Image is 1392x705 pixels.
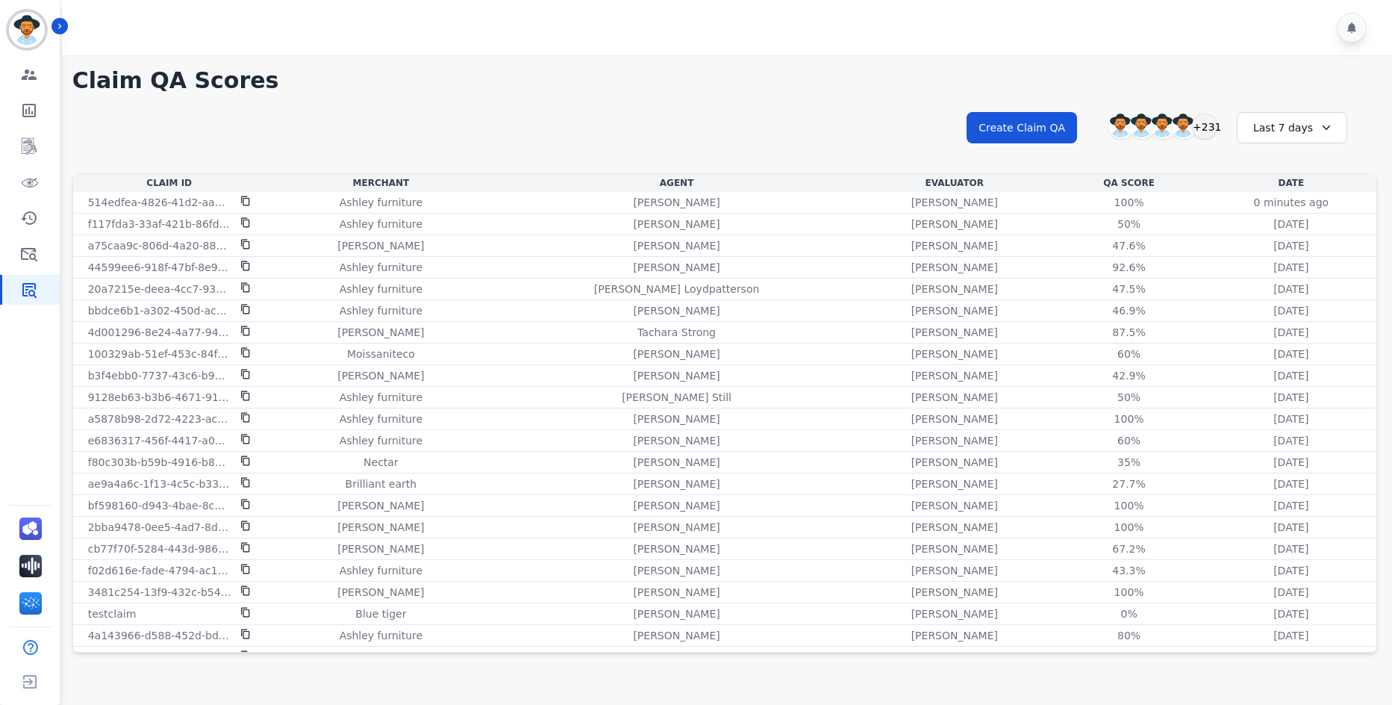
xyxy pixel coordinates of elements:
div: 27.7% [1096,476,1163,491]
p: [PERSON_NAME] [911,217,998,232]
p: [PERSON_NAME] [911,585,998,600]
p: 100329ab-51ef-453c-84f0-9dfacf1b16ac [88,347,231,361]
p: Nectar [363,455,399,470]
p: 9c3d68eb-9c61-4448-9d73-361ae32d6f03 [88,650,231,665]
div: Evaluator [860,177,1049,189]
div: 35% [1096,455,1163,470]
p: 514edfea-4826-41d2-aaa1-49b65e771fde [88,195,231,210]
div: 50% [1096,217,1163,232]
p: [PERSON_NAME] [911,628,998,643]
p: Ashley furniture [340,390,422,405]
h1: Claim QA Scores [72,67,1377,94]
p: [PERSON_NAME] [633,347,720,361]
p: [PERSON_NAME] [633,606,720,621]
div: 42.9% [1096,368,1163,383]
p: [PERSON_NAME] Loydpatterson [594,282,760,296]
p: [PERSON_NAME] [911,325,998,340]
p: [PERSON_NAME] [633,217,720,232]
p: ae9a4a6c-1f13-4c5c-b33a-e930c4536708 [88,476,231,491]
p: [DATE] [1273,347,1308,361]
div: 100% [1096,411,1163,426]
p: [PERSON_NAME] [911,195,998,210]
p: [PERSON_NAME] [911,455,998,470]
p: [PERSON_NAME] [633,303,720,318]
p: [DATE] [1273,325,1308,340]
p: [DATE] [1273,455,1308,470]
p: [DATE] [1273,606,1308,621]
p: 20a7215e-deea-4cc7-9302-bea5d06777e3 [88,282,231,296]
div: 60% [1096,433,1163,448]
p: Ashley furniture [340,217,422,232]
p: e6836317-456f-4417-a0ab-0ed88399321d [88,433,231,448]
p: [PERSON_NAME] [911,238,998,253]
p: f117fda3-33af-421b-86fd-7f5a97e92c24 [88,217,231,232]
p: [PERSON_NAME] [633,238,720,253]
p: [PERSON_NAME] [633,650,720,665]
p: Tachara Strong [637,325,716,340]
p: [PERSON_NAME] [633,195,720,210]
p: Ashley furniture [340,282,422,296]
div: +231 [1192,114,1217,139]
div: 80% [1096,628,1163,643]
p: Moissaniteco [347,347,415,361]
p: [DATE] [1273,217,1308,232]
div: Agent [499,177,854,189]
p: [PERSON_NAME] [337,325,424,340]
p: [DATE] [1273,650,1308,665]
p: 4d001296-8e24-4a77-9463-3c11b03e9a70 [88,325,231,340]
p: a5878b98-2d72-4223-ac0b-2c34ee22138a [88,411,231,426]
p: [PERSON_NAME] [911,563,998,578]
p: [PERSON_NAME] [337,585,424,600]
p: [PERSON_NAME] [633,260,720,275]
p: [PERSON_NAME] [911,520,998,535]
p: Ashley furniture [340,433,422,448]
p: [DATE] [1273,563,1308,578]
p: [PERSON_NAME] [633,541,720,556]
div: 100% [1096,520,1163,535]
p: [PERSON_NAME] [911,650,998,665]
p: [DATE] [1273,628,1308,643]
div: 43.3% [1096,563,1163,578]
p: [DATE] [1273,520,1308,535]
p: [DATE] [1273,282,1308,296]
p: [PERSON_NAME] [633,433,720,448]
p: Ashley furniture [340,260,422,275]
p: [PERSON_NAME] [911,390,998,405]
p: [DATE] [1273,368,1308,383]
p: [PERSON_NAME] [633,628,720,643]
div: 100% [1096,498,1163,513]
div: Merchant [269,177,493,189]
div: Last 7 days [1237,112,1347,143]
p: Brilliant earth [346,476,417,491]
p: cb77f70f-5284-443d-9863-9e6fa2afefd3 [88,541,231,556]
div: 46.9% [1096,303,1163,318]
div: Date [1209,177,1373,189]
div: QA Score [1055,177,1203,189]
div: Claim Id [76,177,263,189]
p: 2bba9478-0ee5-4ad7-8dff-bcc3519e58cd [88,520,231,535]
button: Create Claim QA [967,112,1077,143]
p: [DATE] [1273,541,1308,556]
div: 67.2% [1096,541,1163,556]
p: [DATE] [1273,585,1308,600]
p: a75caa9c-806d-4a20-88bb-3b53ae5aed13 [88,238,231,253]
div: 87.5% [1096,325,1163,340]
p: f80c303b-b59b-4916-b8b4-141f4721d18b [88,455,231,470]
p: [PERSON_NAME] [633,476,720,491]
p: Ashley furniture [340,628,422,643]
p: [DATE] [1273,498,1308,513]
p: [DATE] [1273,390,1308,405]
div: 100% [1096,195,1163,210]
p: [PERSON_NAME] [911,433,998,448]
p: [PERSON_NAME] [911,411,998,426]
p: 4a143966-d588-452d-bdb3-07e52c917cec [88,628,231,643]
p: [PERSON_NAME] [911,368,998,383]
p: [PERSON_NAME] [633,563,720,578]
p: [PERSON_NAME] [633,498,720,513]
p: [DATE] [1273,433,1308,448]
p: [PERSON_NAME] [911,282,998,296]
p: [PERSON_NAME] [911,476,998,491]
p: [PERSON_NAME] [337,541,424,556]
p: bbdce6b1-a302-450d-aced-cfb241d809f4 [88,303,231,318]
p: Ashley furniture [340,303,422,318]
